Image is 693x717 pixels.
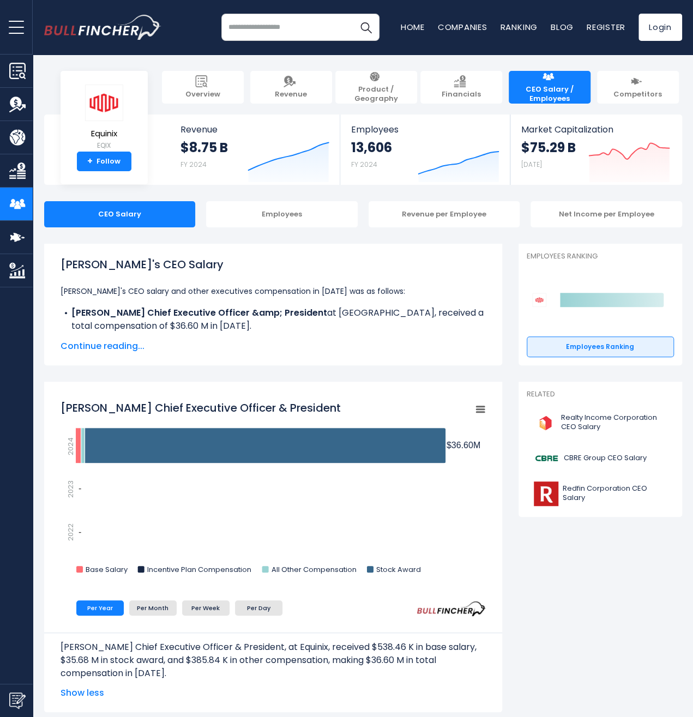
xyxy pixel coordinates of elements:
a: Overview [162,71,244,104]
span: Equinix [85,129,123,138]
a: CBRE Group CEO Salary [527,443,674,473]
a: Equinix EQIX [85,84,124,152]
strong: 13,606 [351,139,392,156]
a: Blog [551,21,574,33]
small: FY 2024 [180,160,207,169]
a: Revenue $8.75 B FY 2024 [170,115,340,185]
text: 2024 [65,437,76,455]
span: Product / Geography [341,85,412,104]
a: Login [638,14,682,41]
li: Per Day [235,600,282,616]
text: - [79,484,81,493]
span: Show less [61,686,486,700]
text: - [79,527,81,537]
a: Redfin Corporation CEO Salary [527,479,674,509]
div: Net Income per Employee [531,201,682,227]
span: Revenue [180,124,329,135]
img: Equinix competitors logo [532,293,546,307]
svg: Adaire Fox-Martin Chief Executive Officer & President [61,395,486,586]
div: Revenue per Employee [369,201,520,227]
p: Employees Ranking [527,252,674,261]
span: Overview [185,90,220,99]
a: Financials [420,71,502,104]
a: Employees 13,606 FY 2024 [340,115,510,185]
span: Financials [442,90,481,99]
b: [PERSON_NAME] Chief Executive Officer &amp; President [71,306,327,319]
span: CEO Salary / Employees [514,85,585,104]
span: Employees [351,124,499,135]
text: Stock Award [376,564,421,575]
h1: [PERSON_NAME]'s CEO Salary [61,256,486,273]
p: [PERSON_NAME]'s CEO salary and other executives compensation in [DATE] was as follows: [61,285,486,298]
small: FY 2024 [351,160,377,169]
a: Employees Ranking [527,336,674,357]
text: 2022 [65,523,76,541]
img: CBRE logo [533,446,561,471]
img: bullfincher logo [44,15,161,40]
a: Product / Geography [335,71,417,104]
p: Related [527,390,674,399]
a: Revenue [250,71,332,104]
a: Home [401,21,425,33]
li: Per Year [76,600,124,616]
a: Register [587,21,625,33]
text: 2023 [65,480,76,498]
a: Go to homepage [44,15,161,40]
img: RDFN logo [533,481,559,506]
a: CEO Salary / Employees [509,71,590,104]
strong: + [87,156,93,166]
p: [PERSON_NAME] Chief Executive Officer & President, at Equinix, received $538.46 K in base salary,... [61,641,486,680]
div: Employees [206,201,358,227]
span: Realty Income Corporation CEO Salary [561,413,667,432]
li: Per Week [182,600,230,616]
a: Competitors [597,71,679,104]
div: CEO Salary [44,201,196,227]
a: Market Capitalization $75.29 B [DATE] [510,115,680,185]
button: Search [352,14,379,41]
span: Revenue [275,90,307,99]
tspan: [PERSON_NAME] Chief Executive Officer & President [61,400,341,415]
text: All Other Compensation [272,564,357,575]
small: EQIX [85,141,123,150]
text: Incentive Plan Compensation [147,564,251,575]
li: Per Month [129,600,177,616]
text: Base Salary [86,564,128,575]
a: Ranking [501,21,538,33]
li: at [GEOGRAPHIC_DATA], received a total compensation of $36.60 M in [DATE]. [61,306,486,333]
strong: $75.29 B [521,139,576,156]
a: Companies [438,21,487,33]
span: Competitors [613,90,662,99]
a: +Follow [77,152,131,171]
strong: $8.75 B [180,139,228,156]
small: [DATE] [521,160,542,169]
tspan: $36.60M [447,441,480,450]
span: Market Capitalization [521,124,670,135]
img: O logo [533,411,558,435]
span: CBRE Group CEO Salary [564,454,647,463]
span: Redfin Corporation CEO Salary [563,484,667,503]
a: Realty Income Corporation CEO Salary [527,408,674,438]
span: Continue reading... [61,340,486,353]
